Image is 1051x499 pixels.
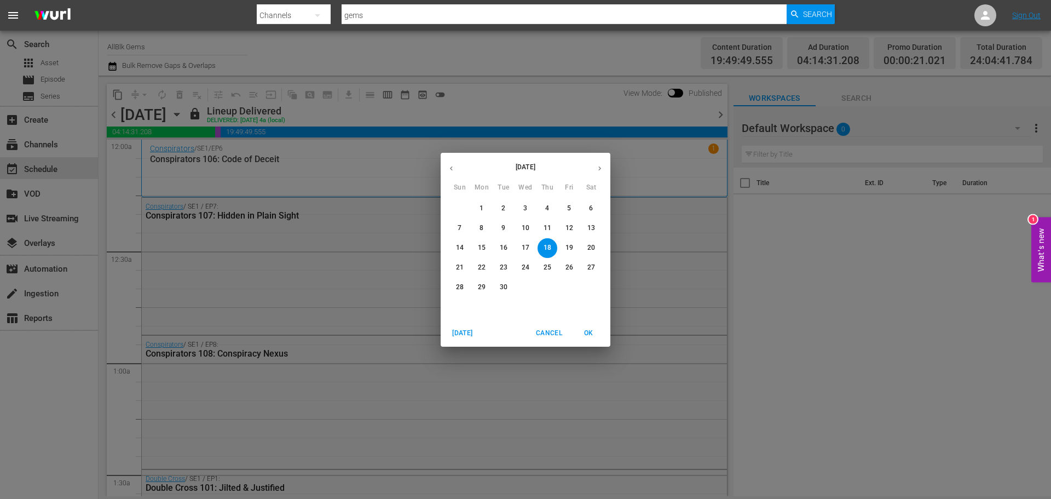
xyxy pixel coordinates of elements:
span: OK [575,328,602,339]
p: 14 [456,243,464,253]
p: 9 [501,223,505,233]
p: 18 [544,243,551,253]
p: 10 [522,223,529,233]
button: 14 [450,238,470,258]
button: 27 [581,258,601,278]
span: Mon [472,182,492,193]
p: 3 [523,204,527,213]
p: 21 [456,263,464,272]
button: 13 [581,219,601,238]
p: 6 [589,204,593,213]
span: Cancel [536,328,562,339]
button: 15 [472,238,492,258]
button: 2 [494,199,513,219]
p: 2 [501,204,505,213]
button: 24 [516,258,535,278]
button: 10 [516,219,535,238]
button: 30 [494,278,513,297]
button: Open Feedback Widget [1031,217,1051,282]
span: Tue [494,182,513,193]
button: 29 [472,278,492,297]
button: OK [571,324,606,342]
button: 20 [581,238,601,258]
p: [DATE] [462,162,589,172]
button: 25 [538,258,557,278]
p: 22 [478,263,486,272]
p: 15 [478,243,486,253]
button: 17 [516,238,535,258]
p: 1 [480,204,483,213]
img: ans4CAIJ8jUAAAAAAAAAAAAAAAAAAAAAAAAgQb4GAAAAAAAAAAAAAAAAAAAAAAAAJMjXAAAAAAAAAAAAAAAAAAAAAAAAgAT5G... [26,3,79,28]
p: 17 [522,243,529,253]
p: 5 [567,204,571,213]
p: 23 [500,263,507,272]
p: 16 [500,243,507,253]
button: 6 [581,199,601,219]
span: menu [7,9,20,22]
p: 26 [565,263,573,272]
span: Wed [516,182,535,193]
p: 4 [545,204,549,213]
p: 13 [587,223,595,233]
p: 27 [587,263,595,272]
button: 18 [538,238,557,258]
button: 11 [538,219,557,238]
p: 19 [565,243,573,253]
button: 16 [494,238,513,258]
button: 23 [494,258,513,278]
span: [DATE] [449,328,476,339]
button: [DATE] [445,324,480,342]
p: 8 [480,223,483,233]
p: 12 [565,223,573,233]
p: 7 [458,223,461,233]
p: 29 [478,283,486,292]
p: 20 [587,243,595,253]
p: 11 [544,223,551,233]
span: Sat [581,182,601,193]
button: 5 [559,199,579,219]
p: 30 [500,283,507,292]
span: Fri [559,182,579,193]
button: 22 [472,258,492,278]
a: Sign Out [1012,11,1041,20]
button: 26 [559,258,579,278]
button: 19 [559,238,579,258]
button: 4 [538,199,557,219]
div: 1 [1029,215,1037,223]
button: 12 [559,219,579,238]
button: 8 [472,219,492,238]
p: 25 [544,263,551,272]
span: Search [803,4,832,24]
button: 9 [494,219,513,238]
span: Thu [538,182,557,193]
p: 28 [456,283,464,292]
span: Sun [450,182,470,193]
button: 7 [450,219,470,238]
button: 21 [450,258,470,278]
button: 3 [516,199,535,219]
button: 1 [472,199,492,219]
p: 24 [522,263,529,272]
button: 28 [450,278,470,297]
button: Cancel [532,324,567,342]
